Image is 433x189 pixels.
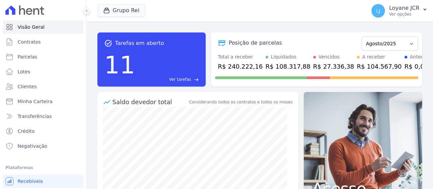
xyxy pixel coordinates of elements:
p: Ver opções [389,11,419,17]
span: Transferências [18,113,52,120]
div: 11 [104,47,135,82]
a: Ver tarefas east [138,76,199,82]
a: Crédito [3,124,84,138]
a: Visão Geral [3,20,84,34]
div: Liquidados [271,53,297,61]
span: east [194,77,199,82]
div: Vencidos [319,53,340,61]
span: Contratos [18,39,41,45]
span: Ver tarefas [169,76,191,82]
a: Recebíveis [3,174,84,188]
span: Recebíveis [18,178,43,185]
div: R$ 108.317,88 [266,62,311,71]
button: LJ Loyane JCR Ver opções [366,1,433,20]
div: Saldo devedor total [112,97,188,107]
span: Crédito [18,128,35,135]
div: Posição de parcelas [229,39,282,47]
span: Tarefas em aberto [115,39,164,47]
span: task_alt [104,39,112,47]
a: Parcelas [3,50,84,64]
a: Transferências [3,110,84,123]
div: Considerando todos os contratos e todos os meses [189,99,293,105]
div: Total a receber [218,53,263,61]
span: Lotes [18,68,30,75]
div: R$ 240.222,16 [218,62,263,71]
span: Visão Geral [18,24,45,30]
a: Lotes [3,65,84,78]
span: Negativação [18,143,47,149]
div: R$ 27.336,38 [313,62,354,71]
div: R$ 104.567,90 [357,62,402,71]
a: Clientes [3,80,84,93]
a: Negativação [3,139,84,153]
a: Contratos [3,35,84,49]
span: LJ [376,8,380,13]
span: Minha Carteira [18,98,52,105]
span: Parcelas [18,53,37,60]
button: Grupo Rei [97,4,145,17]
span: Clientes [18,83,37,90]
div: Plataformas [5,164,81,172]
div: A receber [362,53,385,61]
p: Loyane JCR [389,5,419,11]
a: Minha Carteira [3,95,84,108]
